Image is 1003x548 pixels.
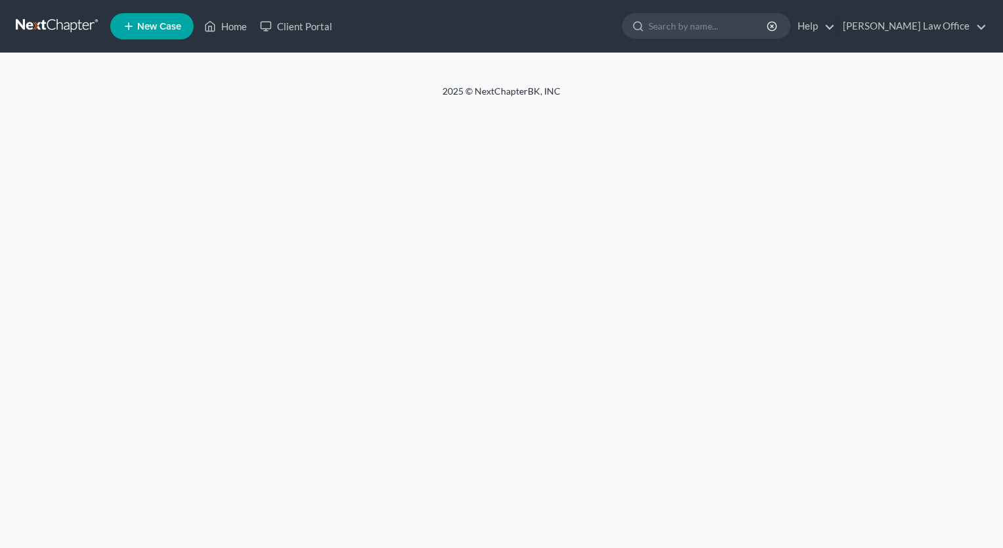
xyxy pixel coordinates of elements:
[127,85,876,108] div: 2025 © NextChapterBK, INC
[198,14,253,38] a: Home
[791,14,835,38] a: Help
[253,14,339,38] a: Client Portal
[649,14,769,38] input: Search by name...
[137,22,181,32] span: New Case
[836,14,987,38] a: [PERSON_NAME] Law Office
